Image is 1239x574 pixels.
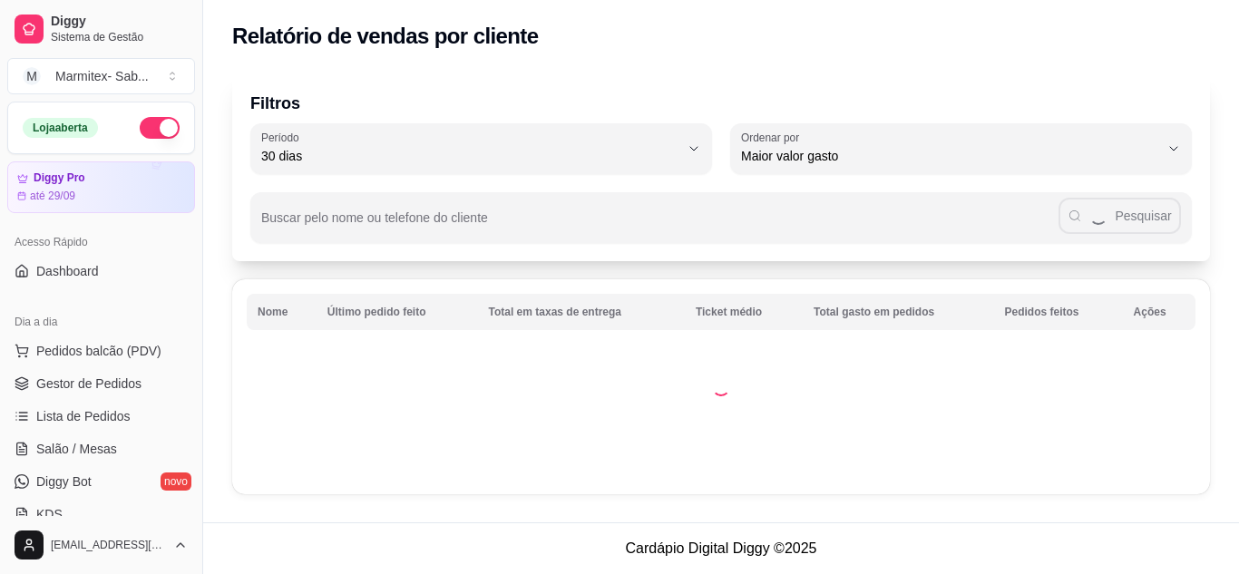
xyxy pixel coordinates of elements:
[7,523,195,567] button: [EMAIL_ADDRESS][DOMAIN_NAME]
[36,262,99,280] span: Dashboard
[36,375,141,393] span: Gestor de Pedidos
[741,130,805,145] label: Ordenar por
[7,434,195,463] a: Salão / Mesas
[7,467,195,496] a: Diggy Botnovo
[51,538,166,552] span: [EMAIL_ADDRESS][DOMAIN_NAME]
[232,22,539,51] h2: Relatório de vendas por cliente
[741,147,1159,165] span: Maior valor gasto
[250,91,1192,116] p: Filtros
[36,472,92,491] span: Diggy Bot
[36,440,117,458] span: Salão / Mesas
[34,171,85,185] article: Diggy Pro
[140,117,180,139] button: Alterar Status
[730,123,1192,174] button: Ordenar porMaior valor gasto
[7,257,195,286] a: Dashboard
[51,30,188,44] span: Sistema de Gestão
[261,130,305,145] label: Período
[712,378,730,396] div: Loading
[36,407,131,425] span: Lista de Pedidos
[7,7,195,51] a: DiggySistema de Gestão
[7,58,195,94] button: Select a team
[250,123,712,174] button: Período30 dias
[23,67,41,85] span: M
[55,67,149,85] div: Marmitex- Sab ...
[23,118,98,138] div: Loja aberta
[30,189,75,203] article: até 29/09
[203,522,1239,574] footer: Cardápio Digital Diggy © 2025
[36,342,161,360] span: Pedidos balcão (PDV)
[261,147,679,165] span: 30 dias
[7,336,195,365] button: Pedidos balcão (PDV)
[7,500,195,529] a: KDS
[7,402,195,431] a: Lista de Pedidos
[7,307,195,336] div: Dia a dia
[7,161,195,213] a: Diggy Proaté 29/09
[7,369,195,398] a: Gestor de Pedidos
[36,505,63,523] span: KDS
[51,14,188,30] span: Diggy
[261,216,1059,234] input: Buscar pelo nome ou telefone do cliente
[7,228,195,257] div: Acesso Rápido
